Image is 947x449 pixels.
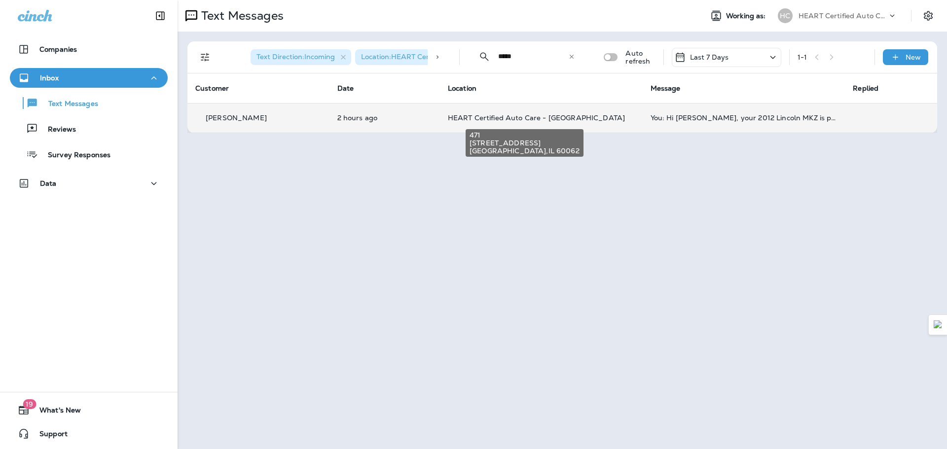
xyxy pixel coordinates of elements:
[10,39,168,59] button: Companies
[195,47,215,67] button: Filters
[40,179,57,187] p: Data
[10,118,168,139] button: Reviews
[30,430,68,442] span: Support
[690,53,729,61] p: Last 7 Days
[337,84,354,93] span: Date
[10,68,168,88] button: Inbox
[206,114,267,122] p: [PERSON_NAME]
[470,131,580,139] span: 471
[798,53,807,61] div: 1 - 1
[38,100,98,109] p: Text Messages
[256,52,335,61] span: Text Direction : Incoming
[448,84,476,93] span: Location
[251,49,351,65] div: Text Direction:Incoming
[470,147,580,155] span: [GEOGRAPHIC_DATA] , IL 60062
[853,84,878,93] span: Replied
[919,7,937,25] button: Settings
[448,113,625,122] span: HEART Certified Auto Care - [GEOGRAPHIC_DATA]
[474,47,494,67] button: Collapse Search
[799,12,887,20] p: HEART Certified Auto Care
[625,49,655,65] p: Auto refresh
[40,74,59,82] p: Inbox
[778,8,793,23] div: HC
[30,406,81,418] span: What's New
[23,399,36,409] span: 19
[934,320,943,329] img: Detect Auto
[355,49,533,65] div: Location:HEART Certified Auto Care - [GEOGRAPHIC_DATA]
[726,12,768,20] span: Working as:
[197,8,284,23] p: Text Messages
[337,114,432,122] p: Sep 11, 2025 10:27 AM
[10,144,168,165] button: Survey Responses
[651,84,681,93] span: Message
[10,93,168,113] button: Text Messages
[906,53,921,61] p: New
[651,114,838,122] div: You: Hi Wayne, your 2012 Lincoln MKZ is possibly past due for its oil change. To schedule your ap...
[38,151,110,160] p: Survey Responses
[39,45,77,53] p: Companies
[470,139,580,147] span: [STREET_ADDRESS]
[10,400,168,420] button: 19What's New
[10,424,168,444] button: Support
[361,52,566,61] span: Location : HEART Certified Auto Care - [GEOGRAPHIC_DATA]
[146,6,174,26] button: Collapse Sidebar
[10,173,168,193] button: Data
[38,125,76,135] p: Reviews
[195,84,229,93] span: Customer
